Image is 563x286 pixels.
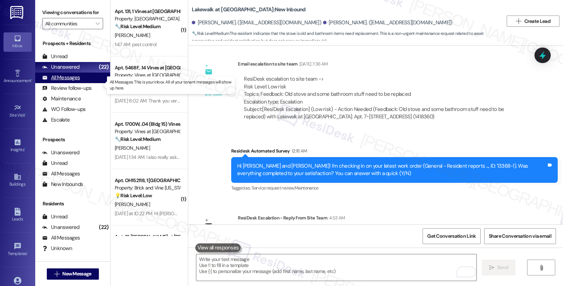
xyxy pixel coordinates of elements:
[524,18,550,25] span: Create Lead
[290,147,307,155] div: 12:18 AM
[35,136,110,143] div: Prospects
[42,74,80,81] div: All Messages
[192,30,503,45] span: : The resident indicates that the stove is old and bathroom items need replacement. This is a non...
[31,77,32,82] span: •
[192,6,305,13] b: Lakewalk at [GEOGRAPHIC_DATA]: New Inbound
[192,19,321,26] div: [PERSON_NAME]. ([EMAIL_ADDRESS][DOMAIN_NAME])
[231,147,558,157] div: Residesk Automated Survey
[244,106,519,121] div: Subject: [ResiDesk Escalation] (Low risk) - Action Needed (Feedback: Old stove and some bathroom ...
[35,200,110,207] div: Residents
[427,232,476,240] span: Get Conversation Link
[42,234,80,242] div: All Messages
[42,63,80,71] div: Unanswered
[35,40,110,47] div: Prospects + Residents
[327,214,345,222] div: 4:53 AM
[42,213,68,220] div: Unread
[54,271,59,277] i: 
[196,254,476,281] textarea: To enrich screen reader interactions, please activate Accessibility in Grammarly extension settings
[516,18,521,24] i: 
[497,264,508,271] span: Send
[231,183,558,193] div: Tagged as:
[42,224,80,231] div: Unanswered
[115,201,150,207] span: [PERSON_NAME]
[115,128,180,135] div: Property: Vines at [GEOGRAPHIC_DATA]
[115,71,180,79] div: Property: Vines at [GEOGRAPHIC_DATA]
[42,116,70,124] div: Escalate
[482,260,516,275] button: Send
[115,98,192,104] div: [DATE] 8:02 AM: Thank you very much
[42,53,68,60] div: Unread
[4,206,32,225] a: Leads
[42,149,80,156] div: Unanswered
[115,32,150,38] span: [PERSON_NAME]
[539,265,544,271] i: 
[97,62,110,73] div: (22)
[24,146,25,151] span: •
[4,102,32,121] a: Site Visit •
[25,112,26,117] span: •
[110,79,232,91] p: All Messages: This is your inbox. All of your tenant messages will show up here.
[115,184,180,192] div: Property: Brick and Vine [US_STATE]
[115,23,160,30] strong: 🔧 Risk Level: Medium
[323,19,453,26] div: [PERSON_NAME]. ([EMAIL_ADDRESS][DOMAIN_NAME])
[252,185,295,191] span: Service request review ,
[42,245,72,252] div: Unknown
[423,228,480,244] button: Get Conversation Link
[115,233,180,241] div: Apt. 21, [PERSON_NAME] at [PERSON_NAME]
[295,185,318,191] span: Maintenance
[507,15,559,27] button: Create Lead
[27,250,28,255] span: •
[42,85,91,92] div: Review follow-ups
[4,136,32,155] a: Insights •
[10,6,25,19] img: ResiDesk Logo
[484,228,556,244] button: Share Conversation via email
[489,232,551,240] span: Share Conversation via email
[96,21,100,26] i: 
[45,18,92,29] input: All communities
[192,31,229,36] strong: 🔧 Risk Level: Medium
[42,7,103,18] label: Viewing conversations for
[4,32,32,51] a: Inbox
[238,60,525,70] div: Email escalation to site team
[115,8,180,15] div: Apt. 131, 1 Vines at [GEOGRAPHIC_DATA]
[237,162,546,178] div: Hi [PERSON_NAME] and [PERSON_NAME]! I'm checking in on your latest work order (General - Resident...
[115,120,180,128] div: Apt. 1700W, .04 (Bldg 15) Vines at [GEOGRAPHIC_DATA]
[42,181,83,188] div: New Inbounds
[42,95,81,102] div: Maintenance
[42,170,80,178] div: All Messages
[97,222,110,233] div: (22)
[42,160,68,167] div: Unread
[298,60,328,68] div: [DATE] 7:36 AM
[238,214,525,224] div: ResiDesk Escalation - Reply From Site Team
[42,106,86,113] div: WO Follow-ups
[115,41,156,48] div: 1:47 AM: pest control
[244,75,519,106] div: ResiDesk escalation to site team -> Risk Level: Low risk Topics: Feedback: Old stove and some bat...
[115,210,270,217] div: [DATE] at 10:22 PM: Hi [PERSON_NAME]. I need some help. Are you available?
[115,192,152,199] strong: 💡 Risk Level: Low
[115,177,180,184] div: Apt. OH152118, 1 [GEOGRAPHIC_DATA]
[489,265,494,271] i: 
[47,268,99,280] button: New Message
[4,240,32,259] a: Templates •
[115,64,180,71] div: Apt. 5468F, .14 Vines at [GEOGRAPHIC_DATA]
[4,171,32,190] a: Buildings
[115,145,150,151] span: [PERSON_NAME]
[62,270,91,278] span: New Message
[115,136,160,142] strong: 🔧 Risk Level: Medium
[115,15,180,23] div: Property: [GEOGRAPHIC_DATA]
[205,76,232,98] div: Email escalation to site team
